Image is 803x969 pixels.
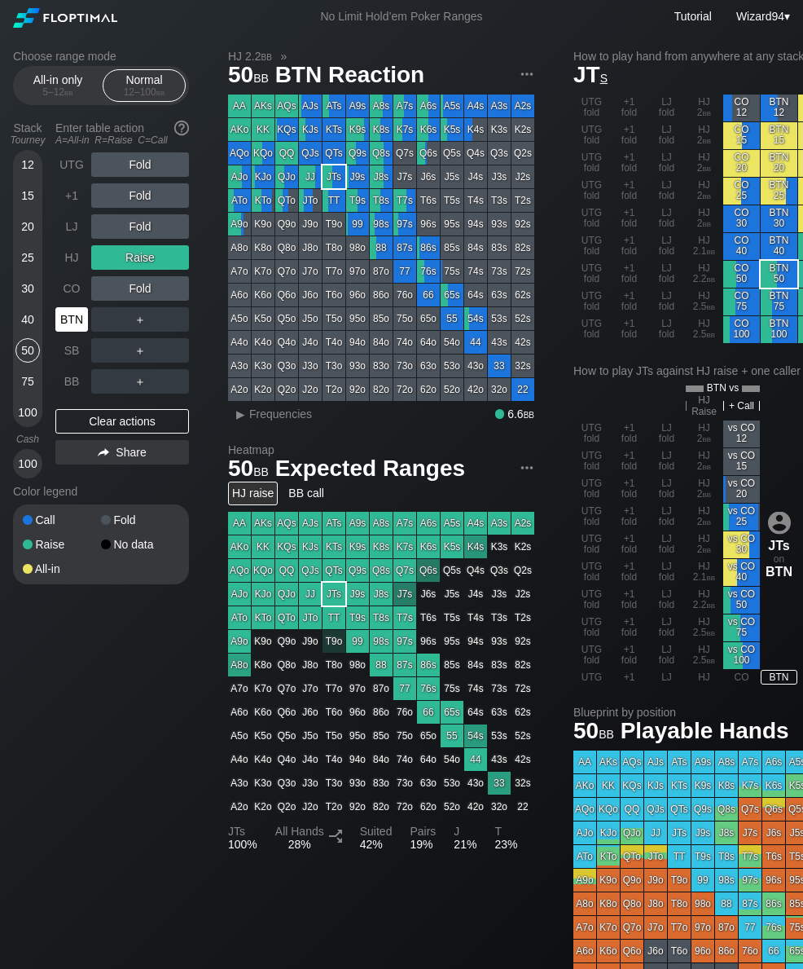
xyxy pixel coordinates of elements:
div: 92o [346,378,369,401]
div: K5s [441,118,463,141]
span: bb [261,50,271,63]
div: 54s [464,307,487,330]
div: HJ 2 [686,178,722,205]
div: LJ fold [648,288,685,315]
div: 86o [370,284,393,306]
div: 53o [441,355,463,377]
span: bb [707,328,716,340]
div: Fold [91,214,189,239]
div: Fold [91,276,189,301]
div: JTs [323,165,345,188]
div: J7o [299,260,322,283]
div: T4s [464,189,487,212]
div: ATo [228,189,251,212]
div: QQ [275,142,298,165]
div: CO 30 [723,205,760,232]
div: 63o [417,355,440,377]
div: 74o [393,331,416,354]
div: Q3o [275,355,298,377]
div: 65o [417,307,440,330]
div: T2o [323,378,345,401]
div: All-in [23,563,101,575]
div: Q7s [393,142,416,165]
div: 100 [15,451,40,476]
div: J9s [346,165,369,188]
div: J5o [299,307,322,330]
div: 85o [370,307,393,330]
div: All-in only [20,70,95,101]
div: UTG fold [573,261,610,288]
div: Q2o [275,378,298,401]
span: 50 [226,63,271,90]
div: T9o [323,213,345,236]
div: +1 fold [611,205,647,232]
div: K2s [511,118,534,141]
span: BTN vs [707,382,739,394]
div: Q2s [511,142,534,165]
div: J5s [441,165,463,188]
div: 64o [417,331,440,354]
div: 100 [15,400,40,425]
div: 32o [488,378,511,401]
div: AJo [228,165,251,188]
div: 87s [393,236,416,259]
div: 94s [464,213,487,236]
div: +1 fold [611,95,647,121]
div: UTG fold [573,205,610,232]
span: Frequencies [249,407,312,421]
div: CO 75 [723,288,760,315]
div: UTG fold [573,178,610,205]
div: 20 [15,214,40,239]
div: 40 [15,307,40,332]
div: J8o [299,236,322,259]
div: UTG fold [573,95,610,121]
div: 32s [511,355,534,377]
div: BTN [55,307,88,332]
div: ▾ [732,7,792,25]
div: LJ fold [648,122,685,149]
span: bb [703,107,712,118]
div: KTs [323,118,345,141]
div: J3o [299,355,322,377]
div: Call [23,514,101,526]
div: 95o [346,307,369,330]
div: KJo [252,165,274,188]
div: T5o [323,307,345,330]
div: Q5s [441,142,463,165]
div: Q3s [488,142,511,165]
div: A8o [228,236,251,259]
div: LJ fold [648,95,685,121]
div: 25 [15,245,40,270]
a: Tutorial [674,10,712,23]
div: ＋ [91,369,189,394]
div: A2s [511,95,534,117]
div: Fold [101,514,179,526]
div: K4o [252,331,274,354]
div: BB [55,369,88,394]
div: 93o [346,355,369,377]
div: A4o [228,331,251,354]
div: J9o [299,213,322,236]
div: A3s [488,95,511,117]
div: Raise [91,245,189,270]
div: KJs [299,118,322,141]
div: T7o [323,260,345,283]
div: HJ 2.5 [686,288,722,315]
div: 54o [441,331,463,354]
span: + Call [729,400,754,412]
div: 50 [15,338,40,363]
div: 86s [417,236,440,259]
div: 75o [393,307,416,330]
div: K6s [417,118,440,141]
div: 63s [488,284,511,306]
div: A=All-in R=Raise C=Call [55,134,189,146]
span: bb [703,162,712,174]
div: K9s [346,118,369,141]
div: Q6o [275,284,298,306]
div: K2o [252,378,274,401]
div: 76o [393,284,416,306]
div: T2s [511,189,534,212]
div: JTo [299,189,322,212]
div: 84s [464,236,487,259]
div: A5o [228,307,251,330]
